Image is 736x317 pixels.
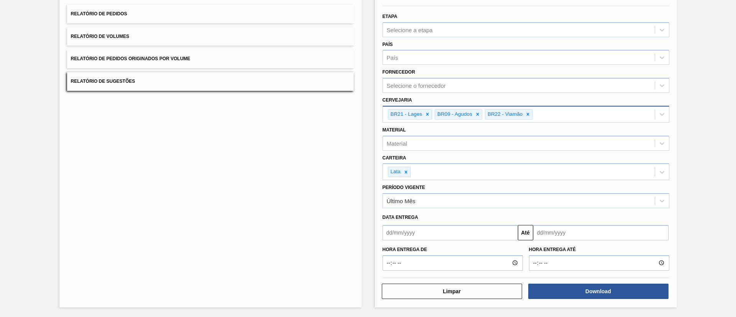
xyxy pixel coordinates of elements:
label: Hora entrega de [383,244,523,255]
span: Relatório de Sugestões [71,79,135,84]
button: Relatório de Pedidos Originados por Volume [67,49,354,68]
button: Até [518,225,533,240]
label: Carteira [383,155,406,161]
div: BR21 - Lages [388,110,424,119]
div: Último Mês [387,198,416,204]
button: Limpar [382,284,522,299]
label: Hora entrega até [529,244,669,255]
label: País [383,42,393,47]
div: Selecione o fornecedor [387,82,446,89]
div: BR22 - Viamão [485,110,524,119]
button: Download [528,284,669,299]
label: Período Vigente [383,185,425,190]
input: dd/mm/yyyy [383,225,518,240]
input: dd/mm/yyyy [533,225,669,240]
span: Relatório de Pedidos [71,11,127,16]
div: Selecione a etapa [387,26,433,33]
div: Lata [388,167,402,177]
button: Relatório de Volumes [67,27,354,46]
div: Material [387,140,407,146]
div: BR09 - Agudos [435,110,473,119]
span: Relatório de Volumes [71,34,129,39]
button: Relatório de Pedidos [67,5,354,23]
label: Fornecedor [383,69,415,75]
label: Etapa [383,14,398,19]
label: Material [383,127,406,133]
button: Relatório de Sugestões [67,72,354,91]
span: Relatório de Pedidos Originados por Volume [71,56,191,61]
div: País [387,54,398,61]
label: Cervejaria [383,97,412,103]
span: Data entrega [383,215,418,220]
